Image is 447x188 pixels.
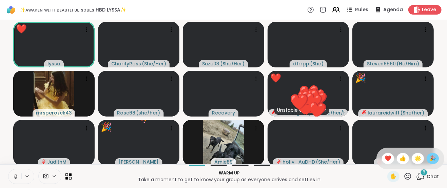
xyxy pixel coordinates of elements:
[401,109,425,116] span: ( She/her )
[47,60,60,67] span: lyssa
[300,93,334,127] button: ❤️
[111,60,141,67] span: CharityRoss
[276,160,281,164] span: audio-muted
[423,169,425,175] span: 8
[36,109,72,116] span: mrsperozek43
[20,6,126,13] span: ✨ᴀᴡᴀᴋᴇɴ ᴡɪᴛʜ ʙᴇᴀᴜᴛɪғᴜʟ sᴏᴜʟs HBD LYSSA✨
[119,159,159,165] span: [PERSON_NAME]
[76,176,383,183] p: Take a moment to get to know your group as everyone arrives and settles in
[212,109,235,116] span: Recovery
[362,110,367,115] span: audio-muted
[41,160,46,164] span: audio-muted
[316,159,340,165] span: ( She/Her )
[220,60,245,67] span: ( She/Her )
[47,159,67,165] span: JudithM
[293,60,309,67] span: dtrrpp
[76,170,383,176] p: Warm up
[34,71,74,117] img: mrsperozek43
[142,60,166,67] span: ( She/Her )
[274,105,329,115] div: Unstable connection
[203,120,244,166] img: Amie89
[101,121,112,134] div: 🎉
[429,154,436,163] span: 🎉
[383,6,403,13] span: Agenda
[396,60,419,67] span: ( He/Him )
[390,172,397,181] span: ✋
[5,4,17,16] img: ShareWell Logomark
[385,154,391,163] span: ❤️
[368,109,400,116] span: laurareidwitt
[136,109,160,116] span: ( she/her )
[202,60,220,67] span: Suze03
[355,6,368,13] span: Rules
[272,110,276,115] span: audio-muted
[214,159,233,165] span: Amie89
[355,71,366,85] div: 🎉
[400,154,406,163] span: 👍
[414,154,421,163] span: 🌟
[367,60,396,67] span: Steven6560
[427,173,439,180] span: Chat
[283,159,315,165] span: holly_AuDHD
[16,22,27,36] div: ❤️
[117,109,136,116] span: Rose68
[284,87,315,118] button: ❤️
[270,71,281,85] div: ❤️
[310,60,324,67] span: ( She )
[422,6,436,13] span: Leave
